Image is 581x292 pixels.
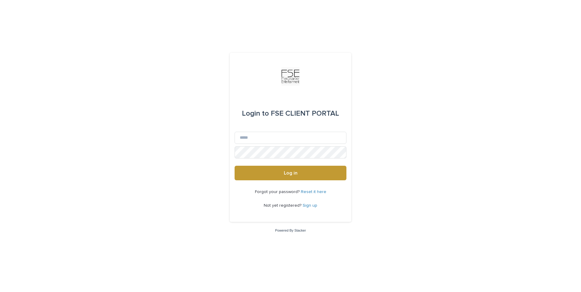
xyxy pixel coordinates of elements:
span: Login to [242,110,269,117]
div: FSE CLIENT PORTAL [242,105,339,122]
a: Powered By Stacker [275,229,306,232]
span: Forgot your password? [255,190,301,194]
span: Not yet registered? [264,203,303,208]
a: Sign up [303,203,317,208]
img: Km9EesSdRbS9ajqhBzyo [281,67,300,86]
a: Reset it here [301,190,326,194]
button: Log in [235,166,346,180]
span: Log in [284,171,297,175]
